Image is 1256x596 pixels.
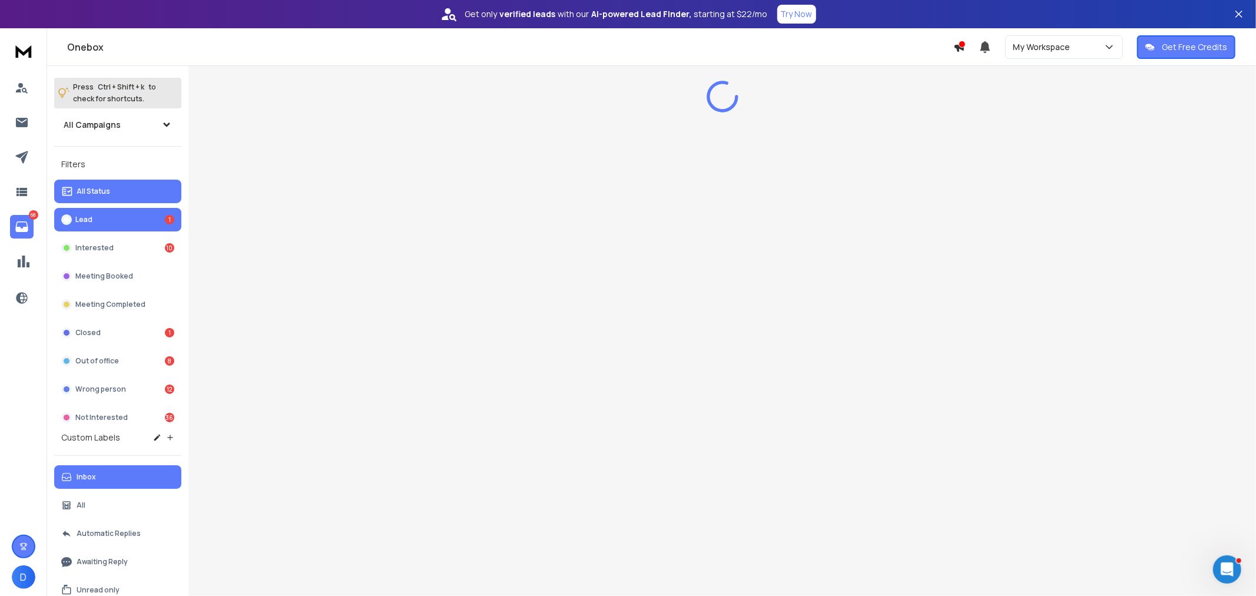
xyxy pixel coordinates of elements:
button: Try Now [777,5,816,24]
h1: All Campaigns [64,119,121,131]
p: Not Interested [75,413,128,422]
span: Ctrl + Shift + k [96,80,146,94]
p: Press to check for shortcuts. [73,81,156,105]
button: Meeting Booked [54,264,181,288]
p: Awaiting Reply [77,557,128,567]
p: My Workspace [1013,41,1075,53]
button: Wrong person12 [54,378,181,401]
p: Interested [75,243,114,253]
p: 68 [29,210,38,220]
button: Not Interested36 [54,406,181,429]
p: Out of office [75,356,119,366]
button: All Status [54,180,181,203]
p: Get Free Credits [1162,41,1227,53]
h1: Onebox [67,40,953,54]
strong: verified leads [500,8,556,20]
p: Lead [75,215,92,224]
p: Inbox [77,472,96,482]
button: D [12,565,35,589]
button: Meeting Completed [54,293,181,316]
button: All [54,494,181,517]
div: 36 [165,413,174,422]
a: 68 [10,215,34,239]
div: 1 [165,215,174,224]
button: Inbox [54,465,181,489]
h3: Filters [54,156,181,173]
button: Lead1 [54,208,181,231]
button: Awaiting Reply [54,550,181,574]
p: Unread only [77,585,120,595]
iframe: Intercom live chat [1213,555,1241,584]
h3: Custom Labels [61,432,120,443]
button: All Campaigns [54,113,181,137]
div: 12 [165,385,174,394]
p: Meeting Completed [75,300,145,309]
button: Out of office8 [54,349,181,373]
div: 1 [165,328,174,337]
button: Closed1 [54,321,181,345]
p: Meeting Booked [75,271,133,281]
p: Try Now [781,8,813,20]
p: Automatic Replies [77,529,141,538]
button: Get Free Credits [1137,35,1235,59]
div: 10 [165,243,174,253]
img: logo [12,40,35,62]
p: Get only with our starting at $22/mo [465,8,768,20]
p: All Status [77,187,110,196]
p: Wrong person [75,385,126,394]
p: Closed [75,328,101,337]
button: Automatic Replies [54,522,181,545]
button: Interested10 [54,236,181,260]
strong: AI-powered Lead Finder, [592,8,692,20]
div: 8 [165,356,174,366]
p: All [77,501,85,510]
